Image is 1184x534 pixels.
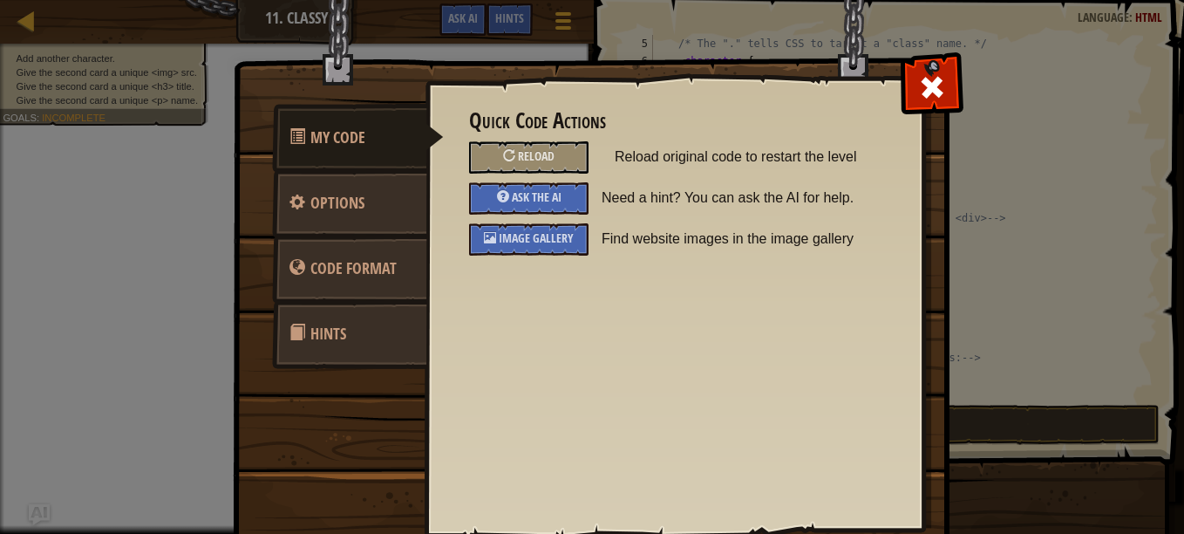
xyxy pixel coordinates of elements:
a: Code Format [272,235,427,303]
div: Reload original code to restart the level [469,141,589,174]
span: Need a hint? You can ask the AI for help. [602,182,893,214]
h3: Quick Code Actions [469,109,880,133]
a: My Code [272,104,444,172]
span: Ask the AI [512,188,561,205]
span: Find website images in the image gallery [602,223,893,255]
span: Quick Code Actions [310,127,365,148]
div: Image Gallery [469,223,589,256]
div: Ask the AI [469,182,589,215]
span: Hints [310,323,346,345]
span: Reload [518,147,555,164]
span: Image Gallery [499,229,574,246]
span: Reload original code to restart the level [615,141,880,173]
span: Configure settings [310,192,364,214]
a: Options [272,169,427,237]
span: game_menu.change_language_caption [310,257,397,279]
